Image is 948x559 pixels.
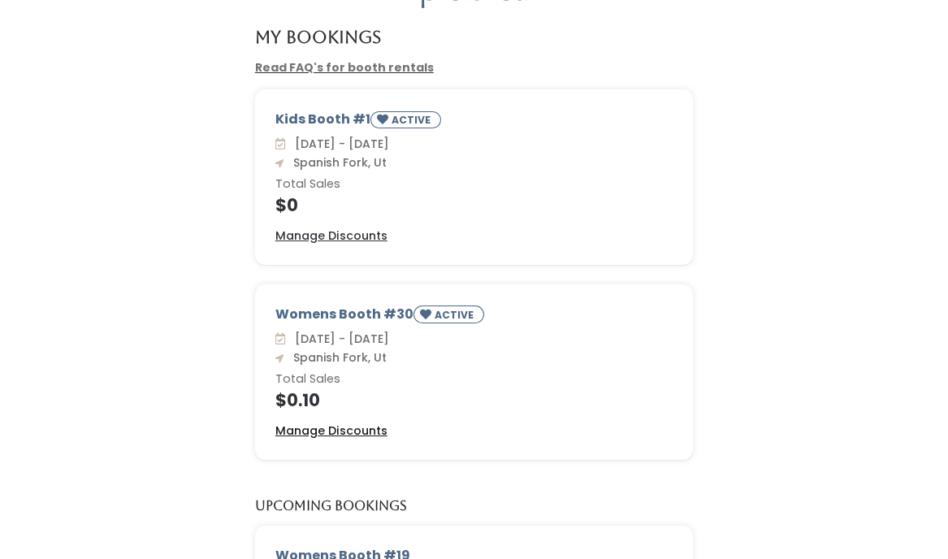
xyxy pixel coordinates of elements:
[255,499,407,513] h5: Upcoming Bookings
[255,59,434,76] a: Read FAQ's for booth rentals
[288,331,389,347] span: [DATE] - [DATE]
[287,349,387,366] span: Spanish Fork, Ut
[287,154,387,171] span: Spanish Fork, Ut
[275,373,673,386] h6: Total Sales
[435,308,477,322] small: ACTIVE
[275,196,673,214] h4: $0
[288,136,389,152] span: [DATE] - [DATE]
[275,110,673,135] div: Kids Booth #1
[275,178,673,191] h6: Total Sales
[255,28,381,46] h4: My Bookings
[392,113,434,127] small: ACTIVE
[275,422,387,439] u: Manage Discounts
[275,227,387,245] a: Manage Discounts
[275,227,387,244] u: Manage Discounts
[275,422,387,440] a: Manage Discounts
[275,391,673,409] h4: $0.10
[275,305,673,330] div: Womens Booth #30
